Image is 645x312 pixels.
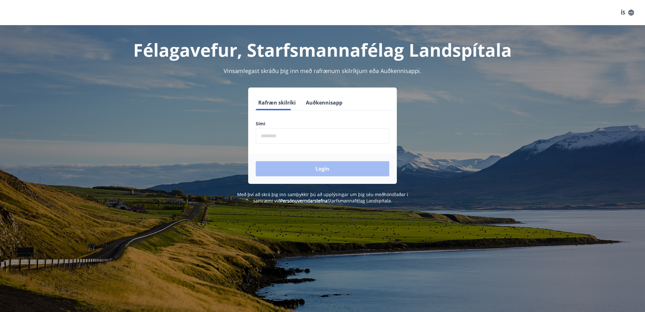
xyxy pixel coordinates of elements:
span: Vinsamlegast skráðu þig inn með rafrænum skilríkjum eða Auðkennisappi. [224,67,421,75]
button: Rafræn skilríki [256,95,298,110]
button: ÍS [617,7,637,18]
a: Persónuverndarstefna [280,198,328,204]
button: Auðkennisapp [303,95,345,110]
label: Sími [256,121,389,127]
h1: Félagavefur, Starfsmannafélag Landspítala [103,38,542,62]
span: Með því að skrá þig inn samþykkir þú að upplýsingar um þig séu meðhöndlaðar í samræmi við Starfsm... [237,191,408,204]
